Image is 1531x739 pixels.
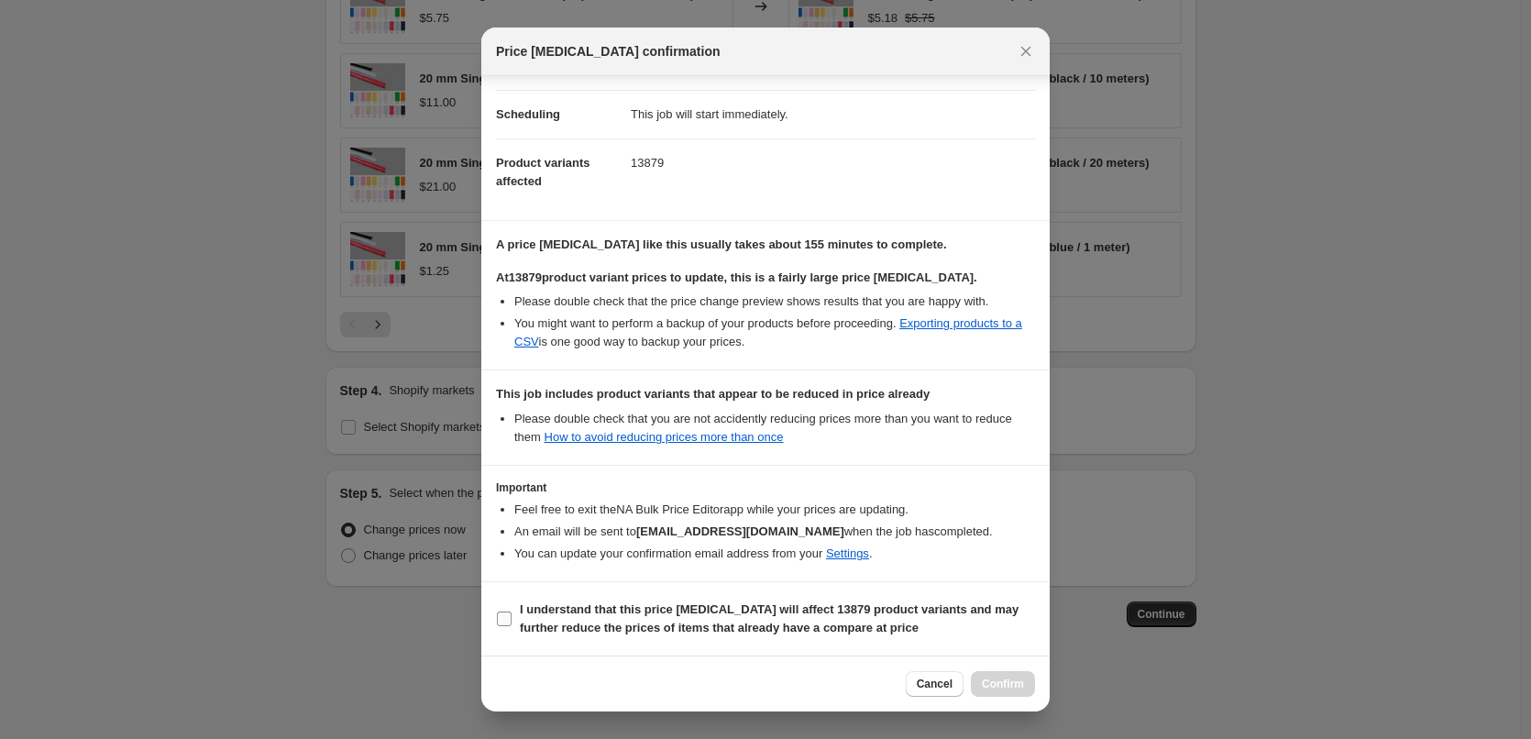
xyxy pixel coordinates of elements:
button: Cancel [906,671,964,697]
button: Close [1013,39,1039,64]
li: You can update your confirmation email address from your . [514,545,1035,563]
b: A price [MEDICAL_DATA] like this usually takes about 155 minutes to complete. [496,237,947,251]
h3: Important [496,480,1035,495]
dd: 13879 [631,138,1035,187]
a: How to avoid reducing prices more than once [545,430,784,444]
b: I understand that this price [MEDICAL_DATA] will affect 13879 product variants and may further re... [520,602,1019,634]
span: Scheduling [496,107,560,121]
li: An email will be sent to when the job has completed . [514,523,1035,541]
span: Price [MEDICAL_DATA] confirmation [496,42,721,61]
li: Please double check that you are not accidently reducing prices more than you want to reduce them [514,410,1035,447]
dd: This job will start immediately. [631,90,1035,138]
b: [EMAIL_ADDRESS][DOMAIN_NAME] [636,524,844,538]
li: Feel free to exit the NA Bulk Price Editor app while your prices are updating. [514,501,1035,519]
li: Please double check that the price change preview shows results that you are happy with. [514,292,1035,311]
li: You might want to perform a backup of your products before proceeding. is one good way to backup ... [514,314,1035,351]
span: Product variants affected [496,156,590,188]
a: Exporting products to a CSV [514,316,1022,348]
b: At 13879 product variant prices to update, this is a fairly large price [MEDICAL_DATA]. [496,270,977,284]
span: Cancel [917,677,953,691]
a: Settings [826,546,869,560]
b: This job includes product variants that appear to be reduced in price already [496,387,930,401]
